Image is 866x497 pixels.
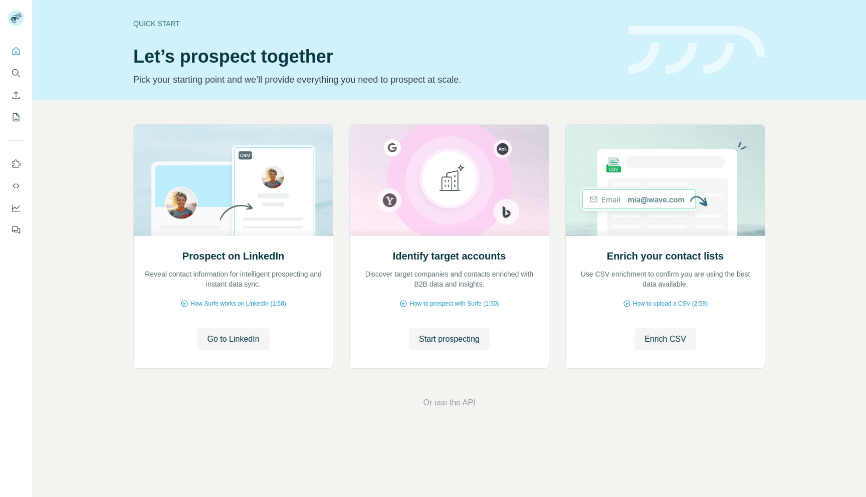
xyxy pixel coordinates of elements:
img: Enrich your contact lists [565,125,765,236]
p: Discover target companies and contacts enriched with B2B data and insights. [360,269,539,289]
button: Go to LinkedIn [197,328,269,350]
span: Enrich CSV [644,333,686,345]
button: Dashboard [8,199,24,217]
button: Use Surfe on LinkedIn [8,155,24,173]
h2: Prospect on LinkedIn [182,249,284,263]
button: Use Surfe API [8,177,24,195]
h2: Identify target accounts [393,249,506,263]
img: Identify target accounts [349,125,549,236]
h2: Enrich your contact lists [607,249,724,263]
p: Use CSV enrichment to confirm you are using the best data available. [576,269,755,289]
button: Quick start [8,42,24,60]
span: Start prospecting [419,333,480,345]
button: Enrich CSV [634,328,696,350]
h1: Let’s prospect together [133,47,616,67]
div: Quick start [133,19,616,29]
span: Go to LinkedIn [207,333,259,345]
span: How to prospect with Surfe (1:30) [409,299,499,308]
button: Or use the API [423,397,475,409]
img: banner [628,26,765,75]
span: How to upload a CSV (2:59) [633,299,708,308]
button: Feedback [8,221,24,239]
p: Pick your starting point and we’ll provide everything you need to prospect at scale. [133,73,616,87]
p: Reveal contact information for intelligent prospecting and instant data sync. [144,269,323,289]
button: Start prospecting [409,328,490,350]
button: Search [8,64,24,82]
img: Prospect on LinkedIn [133,125,333,236]
button: Enrich CSV [8,86,24,104]
button: My lists [8,108,24,126]
span: How Surfe works on LinkedIn (1:58) [190,299,286,308]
